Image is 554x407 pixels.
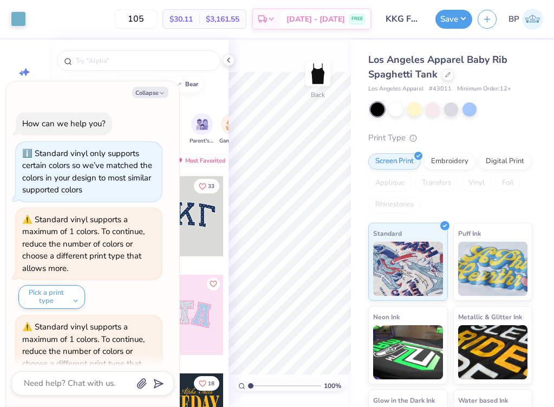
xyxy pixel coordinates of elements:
span: Image AI [12,80,37,89]
div: Screen Print [368,153,421,170]
span: 100 % [324,381,341,391]
div: Applique [368,175,412,191]
img: Standard [373,242,443,296]
div: Print Type [368,132,532,144]
input: Try "Alpha" [75,55,213,66]
div: Most Favorited [170,154,231,167]
div: Standard vinyl supports a maximum of 1 colors. To continue, reduce the number of colors or choose... [22,214,145,274]
img: Parent's Weekend Image [196,118,208,131]
div: filter for Game Day [219,113,244,145]
img: Metallic & Glitter Ink [458,325,528,379]
span: Los Angeles Apparel Baby Rib Spaghetti Tank [368,53,507,81]
img: Puff Ink [458,242,528,296]
button: Like [194,179,219,193]
span: Standard [373,228,402,239]
span: [DATE] - [DATE] [286,14,345,25]
span: Glow in the Dark Ink [373,395,435,406]
img: Neon Ink [373,325,443,379]
span: $30.11 [170,14,193,25]
button: Save [435,10,472,29]
button: filter button [219,113,244,145]
div: Transfers [415,175,458,191]
span: Minimum Order: 12 + [457,85,511,94]
a: BP [509,9,543,30]
button: Like [207,277,220,290]
div: Embroidery [424,153,475,170]
button: homecoming [106,76,165,93]
span: 18 [208,381,214,386]
span: Neon Ink [373,311,400,322]
button: Pick a print type [18,285,85,309]
span: # 43011 [429,85,452,94]
img: Bridget Pohl [522,9,543,30]
button: filter button [190,113,214,145]
div: Rhinestones [368,197,421,213]
div: filter for Parent's Weekend [190,113,214,145]
button: bear [168,76,203,93]
button: football [57,76,102,93]
input: Untitled Design [377,8,430,30]
span: 33 [208,184,214,189]
div: Standard vinyl only supports certain colors so we’ve matched the colors in your design to most si... [22,148,152,196]
input: – – [115,9,157,29]
div: Foil [495,175,520,191]
div: bear [185,81,198,87]
div: Digital Print [479,153,531,170]
div: How can we help you? [22,118,106,129]
span: Game Day [219,137,244,145]
button: Like [194,376,219,391]
div: Back [311,90,325,100]
span: Water based Ink [458,395,508,406]
div: Standard vinyl supports a maximum of 1 colors. To continue, reduce the number of colors or choose... [22,321,145,381]
img: Game Day Image [226,118,238,131]
span: Parent's Weekend [190,137,214,145]
span: Metallic & Glitter Ink [458,311,522,322]
button: Collapse [132,87,168,98]
div: Vinyl [461,175,492,191]
img: Back [307,63,329,85]
span: FREE [351,15,363,23]
span: Puff Ink [458,228,481,239]
span: Los Angeles Apparel [368,85,423,94]
span: BP [509,13,519,25]
span: $3,161.55 [206,14,239,25]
